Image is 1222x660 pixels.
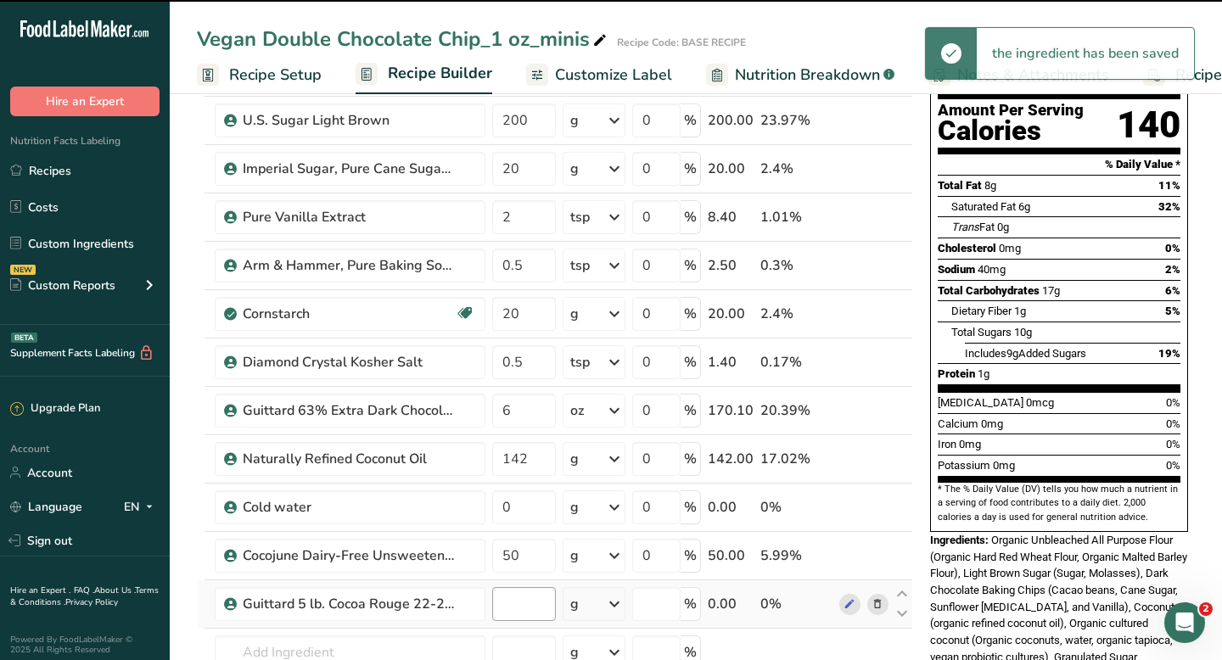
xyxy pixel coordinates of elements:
span: 1g [978,367,989,380]
div: Calories [938,119,1084,143]
a: Recipe Builder [356,54,492,95]
span: 40mg [978,263,1006,276]
span: Potassium [938,459,990,472]
span: 11% [1158,179,1180,192]
div: 0.00 [708,497,754,517]
div: Cold water [243,497,455,517]
div: g [570,110,579,131]
div: 0% [760,594,832,614]
section: % Daily Value * [938,154,1180,175]
span: 0mg [993,459,1015,472]
span: Fat [951,221,995,233]
div: g [570,594,579,614]
span: Recipe Builder [388,62,492,85]
div: Amount Per Serving [938,103,1084,119]
div: tsp [570,255,590,276]
div: 0% [760,497,832,517]
a: Terms & Conditions . [10,584,159,608]
span: 32% [1158,200,1180,213]
i: Trans [951,221,979,233]
div: Guittard 5 lb. Cocoa Rouge 22-24% Fat Dutched Cocoa Powder [243,594,455,614]
div: 0.17% [760,352,832,372]
span: 0mcg [1026,396,1054,409]
div: 5.99% [760,545,832,566]
span: 0% [1166,417,1180,430]
div: Guittard 63% Extra Dark Chocolate Baking Chips [243,400,455,421]
span: 0% [1166,438,1180,450]
span: 0mg [999,242,1021,254]
div: Custom Reports [10,277,115,294]
span: Protein [938,367,975,380]
div: 20.00 [708,159,754,179]
div: Recipe Code: BASE RECIPE [617,35,746,50]
div: Imperial Sugar, Pure Cane Sugar, Granulated [243,159,455,179]
div: 2.4% [760,304,832,324]
div: 0.00 [708,594,754,614]
a: Privacy Policy [65,596,118,608]
span: Calcium [938,417,978,430]
span: 17g [1042,284,1060,297]
span: 0mg [959,438,981,450]
div: 20.39% [760,400,832,421]
span: 8g [984,179,996,192]
span: Sodium [938,263,975,276]
div: Cornstarch [243,304,455,324]
a: FAQ . [74,584,94,596]
span: 10g [1014,326,1032,338]
iframe: Intercom live chat [1164,602,1205,643]
span: Nutrition Breakdown [735,64,880,87]
button: Hire an Expert [10,87,160,116]
span: Iron [938,438,956,450]
div: 23.97% [760,110,832,131]
div: Pure Vanilla Extract [243,207,455,227]
a: About Us . [94,584,135,596]
a: Hire an Expert . [10,584,70,596]
span: 6g [1018,200,1030,213]
section: * The % Daily Value (DV) tells you how much a nutrient in a serving of food contributes to a dail... [938,483,1180,524]
div: Diamond Crystal Kosher Salt [243,352,455,372]
span: Total Fat [938,179,982,192]
div: the ingredient has been saved [977,28,1194,79]
span: Total Carbohydrates [938,284,1040,297]
a: Nutrition Breakdown [706,56,894,94]
div: g [570,449,579,469]
span: 19% [1158,347,1180,360]
span: Customize Label [555,64,672,87]
div: 1.01% [760,207,832,227]
span: Ingredients: [930,534,989,546]
div: Cocojune Dairy-Free Unsweetened Pure Coconut Yogurt Alternative [243,545,455,566]
div: Arm & Hammer, Pure Baking Soda [243,255,455,276]
div: 170.10 [708,400,754,421]
span: 0mg [981,417,1003,430]
div: oz [570,400,584,421]
div: Upgrade Plan [10,400,100,417]
span: Saturated Fat [951,200,1016,213]
div: g [570,497,579,517]
span: Recipe Setup [229,64,322,87]
span: 2% [1165,263,1180,276]
span: 6% [1165,284,1180,297]
div: g [570,304,579,324]
span: 9g [1006,347,1018,360]
div: g [570,159,579,179]
div: NEW [10,265,36,275]
span: Dietary Fiber [951,305,1012,317]
span: 0% [1166,459,1180,472]
div: 2.4% [760,159,832,179]
div: 0.3% [760,255,832,276]
span: Cholesterol [938,242,996,254]
div: 1.40 [708,352,754,372]
div: BETA [11,333,37,343]
div: 17.02% [760,449,832,469]
a: Customize Label [526,56,672,94]
span: 0% [1165,242,1180,254]
span: 0% [1166,396,1180,409]
span: [MEDICAL_DATA] [938,396,1023,409]
div: Vegan Double Chocolate Chip_1 oz_minis [197,24,610,54]
div: tsp [570,207,590,227]
div: Naturally Refined Coconut Oil [243,449,455,469]
span: 0g [997,221,1009,233]
div: 50.00 [708,545,754,566]
div: tsp [570,352,590,372]
a: Language [10,492,82,522]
